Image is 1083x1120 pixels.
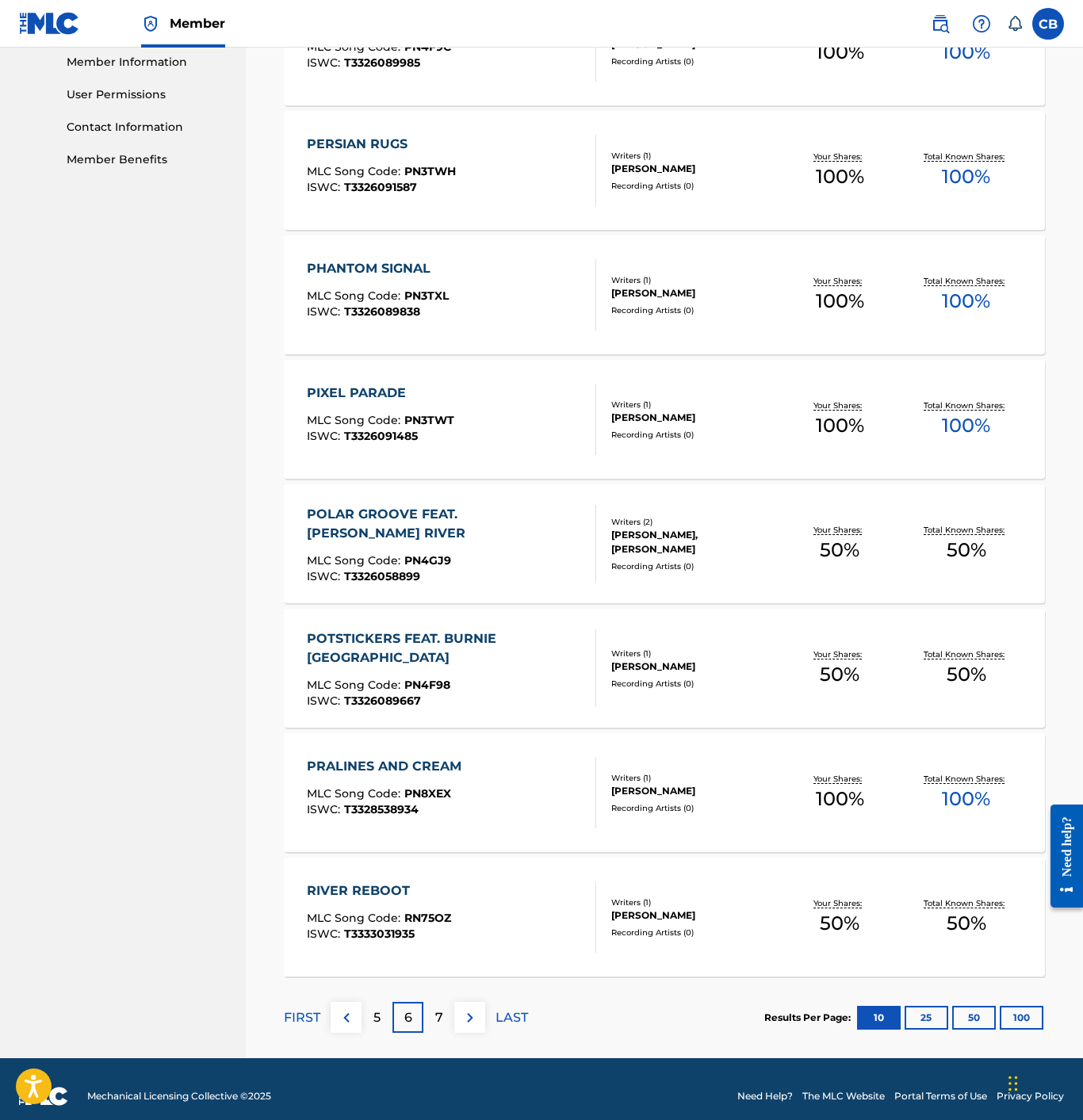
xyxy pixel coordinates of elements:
a: PRALINES AND CREAMMLC Song Code:PN8XEXISWC:T3328538934Writers (1)[PERSON_NAME]Recording Artists (... [284,733,1045,852]
span: MLC Song Code : [307,553,404,568]
iframe: Resource Center [1039,791,1083,922]
span: T3326089985 [344,55,420,70]
p: Your Shares: [813,773,866,785]
a: Contact Information [67,119,227,136]
span: PN4F98 [404,678,450,692]
a: PERSIAN RUGSMLC Song Code:PN3TWHISWC:T3326091587Writers (1)[PERSON_NAME]Recording Artists (0)Your... [284,111,1045,230]
a: Member Information [67,54,227,71]
span: MLC Song Code : [307,289,404,303]
span: PN3TWT [404,413,454,427]
div: Writers ( 1 ) [611,772,777,784]
a: Member Benefits [67,151,227,168]
span: ISWC : [307,694,344,708]
span: MLC Song Code : [307,678,404,692]
a: Privacy Policy [997,1089,1064,1103]
div: Writers ( 1 ) [611,896,777,908]
div: Recording Artists ( 0 ) [611,55,777,67]
span: 100 % [816,411,864,440]
span: T3326091587 [344,180,417,194]
span: 100 % [816,785,864,813]
p: 5 [373,1008,381,1027]
span: 50 % [820,536,859,564]
p: Total Known Shares: [924,897,1008,909]
span: 50 % [947,536,986,564]
img: left [337,1008,356,1027]
span: ISWC : [307,569,344,583]
a: RIVER REBOOTMLC Song Code:RN75OZISWC:T3333031935Writers (1)[PERSON_NAME]Recording Artists (0)Your... [284,858,1045,977]
span: MLC Song Code : [307,786,404,801]
span: RN75OZ [404,911,451,925]
span: 50 % [820,909,859,938]
span: 100 % [942,411,990,440]
img: right [461,1008,480,1027]
p: FIRST [284,1008,320,1027]
img: search [931,14,950,33]
p: Total Known Shares: [924,524,1008,536]
button: 10 [857,1006,901,1030]
div: Recording Artists ( 0 ) [611,304,777,316]
a: Portal Terms of Use [894,1089,987,1103]
p: Total Known Shares: [924,151,1008,162]
p: Your Shares: [813,151,866,162]
span: ISWC : [307,180,344,194]
p: Total Known Shares: [924,648,1008,660]
img: help [972,14,991,33]
span: PN4GJ9 [404,553,451,568]
p: LAST [496,1008,528,1027]
span: ISWC : [307,802,344,816]
div: Recording Artists ( 0 ) [611,560,777,572]
button: 100 [1000,1006,1043,1030]
div: Drag [1008,1060,1018,1107]
span: T3326089838 [344,304,420,319]
span: ISWC : [307,927,344,941]
div: Writers ( 1 ) [611,648,777,659]
a: POTSTICKERS FEAT. BURNIE [GEOGRAPHIC_DATA]MLC Song Code:PN4F98ISWC:T3326089667Writers (1)[PERSON_... [284,609,1045,728]
a: PIXEL PARADEMLC Song Code:PN3TWTISWC:T3326091485Writers (1)[PERSON_NAME]Recording Artists (0)Your... [284,360,1045,479]
div: Recording Artists ( 0 ) [611,180,777,192]
span: ISWC : [307,55,344,70]
span: 100 % [816,38,864,67]
p: Results Per Page: [764,1011,855,1025]
div: [PERSON_NAME] [611,286,777,300]
span: PN3TXL [404,289,449,303]
p: Your Shares: [813,897,866,909]
a: PHANTOM SIGNALMLC Song Code:PN3TXLISWC:T3326089838Writers (1)[PERSON_NAME]Recording Artists (0)Yo... [284,235,1045,354]
div: Recording Artists ( 0 ) [611,802,777,814]
span: Mechanical Licensing Collective © 2025 [87,1089,271,1103]
div: PERSIAN RUGS [307,135,456,154]
span: 100 % [942,38,990,67]
div: Notifications [1007,16,1023,32]
span: 50 % [820,660,859,689]
div: Recording Artists ( 0 ) [611,678,777,690]
div: Writers ( 1 ) [611,399,777,411]
img: MLC Logo [19,12,80,35]
div: [PERSON_NAME] [611,411,777,425]
a: Need Help? [737,1089,793,1103]
p: Your Shares: [813,524,866,536]
div: [PERSON_NAME] [611,908,777,923]
span: MLC Song Code : [307,164,404,178]
div: PIXEL PARADE [307,384,454,403]
span: 100 % [942,162,990,191]
div: Recording Artists ( 0 ) [611,927,777,938]
a: POLAR GROOVE FEAT. [PERSON_NAME] RIVERMLC Song Code:PN4GJ9ISWC:T3326058899Writers (2)[PERSON_NAME... [284,484,1045,603]
span: 100 % [942,785,990,813]
iframe: Chat Widget [1004,1044,1083,1120]
span: 100 % [816,287,864,315]
span: MLC Song Code : [307,911,404,925]
p: Total Known Shares: [924,399,1008,411]
p: Your Shares: [813,648,866,660]
div: PHANTOM SIGNAL [307,259,449,278]
p: 7 [435,1008,443,1027]
span: Member [170,14,225,32]
span: T3326091485 [344,429,418,443]
p: Your Shares: [813,275,866,287]
span: PN3TWH [404,164,456,178]
p: Total Known Shares: [924,773,1008,785]
p: 6 [404,1008,412,1027]
div: Writers ( 1 ) [611,274,777,286]
div: Help [966,8,997,40]
div: Writers ( 1 ) [611,150,777,162]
